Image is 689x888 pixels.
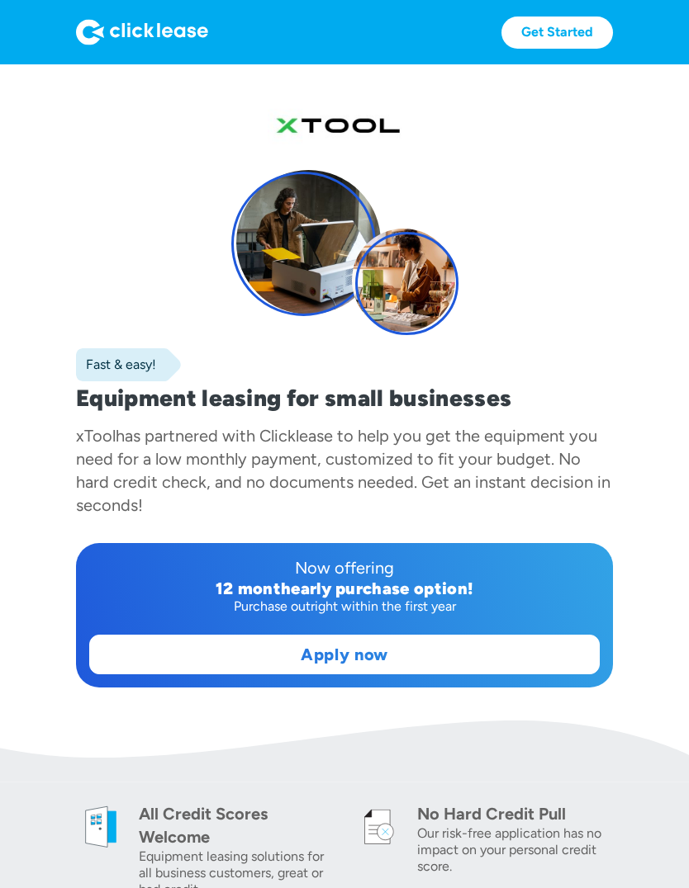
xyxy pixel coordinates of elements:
div: Our risk-free application has no impact on your personal credit score. [417,825,613,875]
img: Logo [76,19,208,45]
div: No Hard Credit Pull [417,802,613,825]
div: early purchase option! [291,579,473,598]
a: Get Started [501,17,613,49]
h1: Equipment leasing for small businesses [76,385,613,411]
img: welcome icon [76,802,126,852]
div: Fast & easy! [76,357,156,373]
div: Purchase outright within the first year [89,598,600,615]
img: credit icon [354,802,404,852]
div: xTool [76,426,116,446]
div: Now offering [89,556,600,579]
div: 12 month [216,579,292,598]
a: Apply now [90,635,599,673]
div: has partnered with Clicklease to help you get the equipment you need for a low monthly payment, c... [76,426,611,515]
div: All Credit Scores Welcome [139,802,335,848]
